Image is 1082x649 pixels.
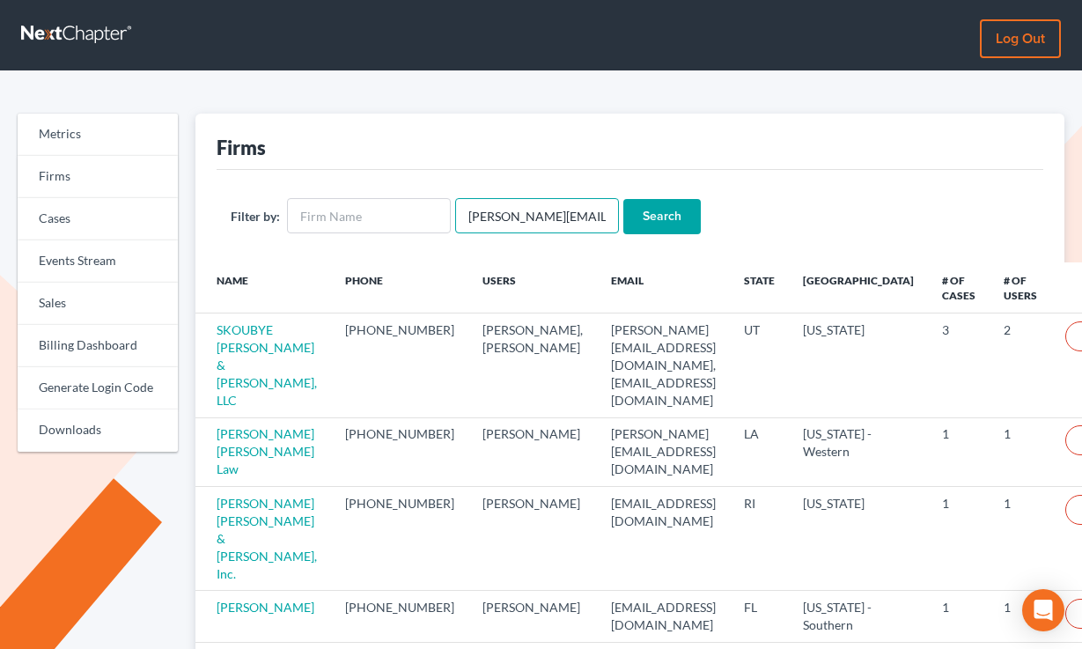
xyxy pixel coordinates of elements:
[331,262,468,313] th: Phone
[990,262,1051,313] th: # of Users
[195,262,331,313] th: Name
[18,114,178,156] a: Metrics
[468,591,597,642] td: [PERSON_NAME]
[597,487,730,591] td: [EMAIL_ADDRESS][DOMAIN_NAME]
[331,313,468,417] td: [PHONE_NUMBER]
[468,262,597,313] th: Users
[217,600,314,615] a: [PERSON_NAME]
[928,487,990,591] td: 1
[468,487,597,591] td: [PERSON_NAME]
[1022,589,1064,631] div: Open Intercom Messenger
[217,135,266,160] div: Firms
[990,591,1051,642] td: 1
[730,262,789,313] th: State
[455,198,619,233] input: Users
[990,313,1051,417] td: 2
[331,591,468,642] td: [PHONE_NUMBER]
[18,156,178,198] a: Firms
[217,426,314,476] a: [PERSON_NAME] [PERSON_NAME] Law
[18,240,178,283] a: Events Stream
[18,367,178,409] a: Generate Login Code
[331,417,468,486] td: [PHONE_NUMBER]
[468,417,597,486] td: [PERSON_NAME]
[928,591,990,642] td: 1
[730,591,789,642] td: FL
[730,313,789,417] td: UT
[18,283,178,325] a: Sales
[980,19,1061,58] a: Log out
[928,313,990,417] td: 3
[928,262,990,313] th: # of Cases
[789,591,928,642] td: [US_STATE] - Southern
[730,487,789,591] td: RI
[217,496,317,581] a: [PERSON_NAME] [PERSON_NAME] & [PERSON_NAME], Inc.
[990,417,1051,486] td: 1
[217,322,317,408] a: SKOUBYE [PERSON_NAME] & [PERSON_NAME], LLC
[990,487,1051,591] td: 1
[789,313,928,417] td: [US_STATE]
[730,417,789,486] td: LA
[18,198,178,240] a: Cases
[789,487,928,591] td: [US_STATE]
[18,409,178,452] a: Downloads
[468,313,597,417] td: [PERSON_NAME], [PERSON_NAME]
[597,417,730,486] td: [PERSON_NAME][EMAIL_ADDRESS][DOMAIN_NAME]
[789,417,928,486] td: [US_STATE] - Western
[597,313,730,417] td: [PERSON_NAME][EMAIL_ADDRESS][DOMAIN_NAME], [EMAIL_ADDRESS][DOMAIN_NAME]
[789,262,928,313] th: [GEOGRAPHIC_DATA]
[623,199,701,234] input: Search
[928,417,990,486] td: 1
[597,591,730,642] td: [EMAIL_ADDRESS][DOMAIN_NAME]
[331,487,468,591] td: [PHONE_NUMBER]
[18,325,178,367] a: Billing Dashboard
[231,207,280,225] label: Filter by:
[287,198,451,233] input: Firm Name
[597,262,730,313] th: Email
